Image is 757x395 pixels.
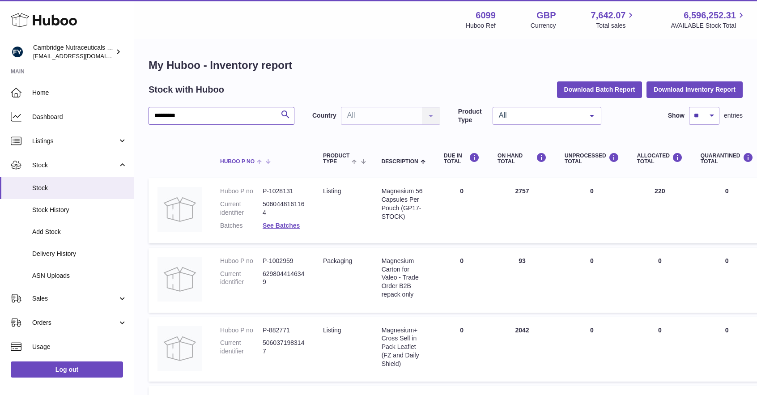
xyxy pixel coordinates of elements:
a: See Batches [263,222,300,229]
td: 0 [556,178,628,243]
a: 6,596,252.31 AVAILABLE Stock Total [671,9,746,30]
span: entries [724,111,743,120]
img: product image [157,326,202,371]
span: Stock History [32,206,127,214]
dt: Current identifier [220,339,263,356]
img: product image [157,187,202,232]
dt: Current identifier [220,270,263,287]
td: 0 [556,248,628,313]
div: Huboo Ref [466,21,496,30]
a: 7,642.07 Total sales [591,9,636,30]
span: 6,596,252.31 [684,9,736,21]
span: Description [382,159,418,165]
span: Dashboard [32,113,127,121]
div: ALLOCATED Total [637,153,683,165]
a: Log out [11,361,123,378]
span: Home [32,89,127,97]
dd: 5060371983147 [263,339,305,356]
div: Magnesium 56 Capsules Per Pouch (GP17-STOCK) [382,187,426,221]
div: UNPROCESSED Total [565,153,619,165]
span: 7,642.07 [591,9,626,21]
label: Product Type [458,107,488,124]
span: Add Stock [32,228,127,236]
span: Listings [32,137,118,145]
td: 0 [435,178,489,243]
dt: Huboo P no [220,257,263,265]
div: QUARANTINED Total [701,153,753,165]
label: Show [668,111,685,120]
td: 220 [628,178,692,243]
span: Usage [32,343,127,351]
h1: My Huboo - Inventory report [149,58,743,72]
button: Download Batch Report [557,81,642,98]
div: Magnesium Carton for Valeo - Trade Order B2B repack only [382,257,426,299]
span: packaging [323,257,352,264]
dt: Current identifier [220,200,263,217]
div: Currency [531,21,556,30]
dd: P-882771 [263,326,305,335]
span: Huboo P no [220,159,255,165]
img: huboo@camnutra.com [11,45,24,59]
td: 2042 [489,317,556,382]
span: Orders [32,319,118,327]
div: DUE IN TOTAL [444,153,480,165]
td: 0 [556,317,628,382]
div: ON HAND Total [498,153,547,165]
span: 0 [725,187,729,195]
dt: Huboo P no [220,187,263,195]
dd: P-1028131 [263,187,305,195]
h2: Stock with Huboo [149,84,224,96]
span: Total sales [596,21,636,30]
span: listing [323,187,341,195]
span: Stock [32,161,118,170]
span: Sales [32,294,118,303]
td: 93 [489,248,556,313]
strong: 6099 [476,9,496,21]
dd: P-1002959 [263,257,305,265]
td: 0 [435,248,489,313]
strong: GBP [536,9,556,21]
td: 2757 [489,178,556,243]
span: 0 [725,257,729,264]
span: All [497,111,583,120]
td: 0 [628,248,692,313]
span: [EMAIL_ADDRESS][DOMAIN_NAME] [33,52,132,59]
span: 0 [725,327,729,334]
span: Product Type [323,153,349,165]
img: product image [157,257,202,302]
span: ASN Uploads [32,272,127,280]
label: Country [312,111,336,120]
dt: Batches [220,221,263,230]
span: listing [323,327,341,334]
dt: Huboo P no [220,326,263,335]
td: 0 [435,317,489,382]
button: Download Inventory Report [646,81,743,98]
dd: 6298044146349 [263,270,305,287]
div: Magnesium+ Cross Sell in Pack Leaflet (FZ and Daily Shield) [382,326,426,368]
dd: 5060448161164 [263,200,305,217]
span: Delivery History [32,250,127,258]
span: Stock [32,184,127,192]
div: Cambridge Nutraceuticals Ltd [33,43,114,60]
td: 0 [628,317,692,382]
span: AVAILABLE Stock Total [671,21,746,30]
